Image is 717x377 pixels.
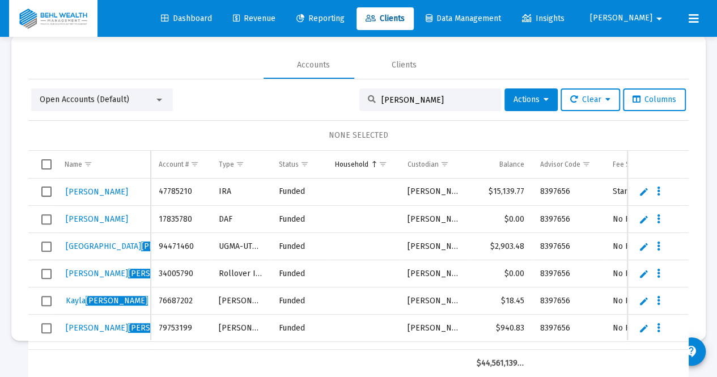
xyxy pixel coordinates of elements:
[639,323,649,333] a: Edit
[65,160,82,169] div: Name
[399,151,468,178] td: Column Custodian
[300,160,309,168] span: Show filter options for column 'Status'
[514,95,549,104] span: Actions
[65,211,129,227] a: [PERSON_NAME]
[639,269,649,279] a: Edit
[399,206,468,233] td: [PERSON_NAME]
[570,95,610,104] span: Clear
[399,260,468,287] td: [PERSON_NAME]
[399,179,468,206] td: [PERSON_NAME]
[357,7,414,30] a: Clients
[66,323,190,333] span: [PERSON_NAME]
[639,187,649,197] a: Edit
[66,187,128,197] span: [PERSON_NAME]
[151,287,211,315] td: 76687202
[65,184,129,200] a: [PERSON_NAME]
[151,342,211,369] td: 61519430
[469,260,532,287] td: $0.00
[86,296,148,306] span: [PERSON_NAME]
[469,315,532,342] td: $940.83
[499,160,524,169] div: Balance
[151,179,211,206] td: 47785210
[65,320,192,337] a: [PERSON_NAME][PERSON_NAME]
[271,151,327,178] td: Column Status
[236,160,244,168] span: Show filter options for column 'Type'
[297,60,330,71] div: Accounts
[66,242,203,251] span: [GEOGRAPHIC_DATA]
[366,14,405,23] span: Clients
[151,260,211,287] td: 34005790
[532,260,605,287] td: 8397656
[605,179,689,206] td: Standard Schedule
[392,60,417,71] div: Clients
[605,342,689,369] td: Standard Schedule
[399,315,468,342] td: [PERSON_NAME]
[685,345,698,358] mat-icon: contact_support
[159,160,189,169] div: Account #
[211,260,271,287] td: Rollover IRA
[605,287,689,315] td: No Fee
[590,14,652,23] span: [PERSON_NAME]
[417,7,510,30] a: Data Management
[532,206,605,233] td: 8397656
[540,160,580,169] div: Advisor Code
[66,296,148,306] span: Kayla
[576,7,680,29] button: [PERSON_NAME]
[211,342,271,369] td: Sep IRA
[41,187,52,197] div: Select row
[66,214,128,224] span: [PERSON_NAME]
[57,151,151,178] td: Column Name
[211,315,271,342] td: [PERSON_NAME]
[477,358,524,369] div: $44,561,139.97
[65,238,205,255] a: [GEOGRAPHIC_DATA][PERSON_NAME]
[469,233,532,260] td: $2,903.48
[613,160,662,169] div: Fee Structure(s)
[65,265,192,282] a: [PERSON_NAME][PERSON_NAME]
[532,315,605,342] td: 8397656
[279,160,299,169] div: Status
[605,233,689,260] td: No Fee
[279,214,319,225] div: Funded
[65,293,149,310] a: Kayla[PERSON_NAME]
[532,287,605,315] td: 8397656
[440,160,448,168] span: Show filter options for column 'Custodian'
[211,287,271,315] td: [PERSON_NAME]
[532,233,605,260] td: 8397656
[407,160,438,169] div: Custodian
[399,287,468,315] td: [PERSON_NAME]
[379,160,387,168] span: Show filter options for column 'Household'
[151,315,211,342] td: 79753199
[40,95,129,104] span: Open Accounts (Default)
[532,151,605,178] td: Column Advisor Code
[639,242,649,252] a: Edit
[37,130,680,141] div: NONE SELECTED
[399,342,468,369] td: [PERSON_NAME]
[128,323,190,333] span: [PERSON_NAME]
[296,14,345,23] span: Reporting
[41,296,52,306] div: Select row
[279,323,319,334] div: Funded
[605,315,689,342] td: No Fee
[287,7,354,30] a: Reporting
[504,88,558,111] button: Actions
[605,260,689,287] td: No Fee
[224,7,285,30] a: Revenue
[279,186,319,197] div: Funded
[211,233,271,260] td: UGMA-UTMA
[18,7,89,30] img: Dashboard
[639,296,649,306] a: Edit
[151,233,211,260] td: 94471460
[41,269,52,279] div: Select row
[327,151,400,178] td: Column Household
[211,151,271,178] td: Column Type
[582,160,591,168] span: Show filter options for column 'Advisor Code'
[84,160,92,168] span: Show filter options for column 'Name'
[335,160,368,169] div: Household
[469,179,532,206] td: $15,139.77
[141,242,203,251] span: [PERSON_NAME]
[513,7,574,30] a: Insights
[532,342,605,369] td: 8397656
[279,268,319,279] div: Funded
[469,342,532,369] td: $13,798.40
[623,88,686,111] button: Columns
